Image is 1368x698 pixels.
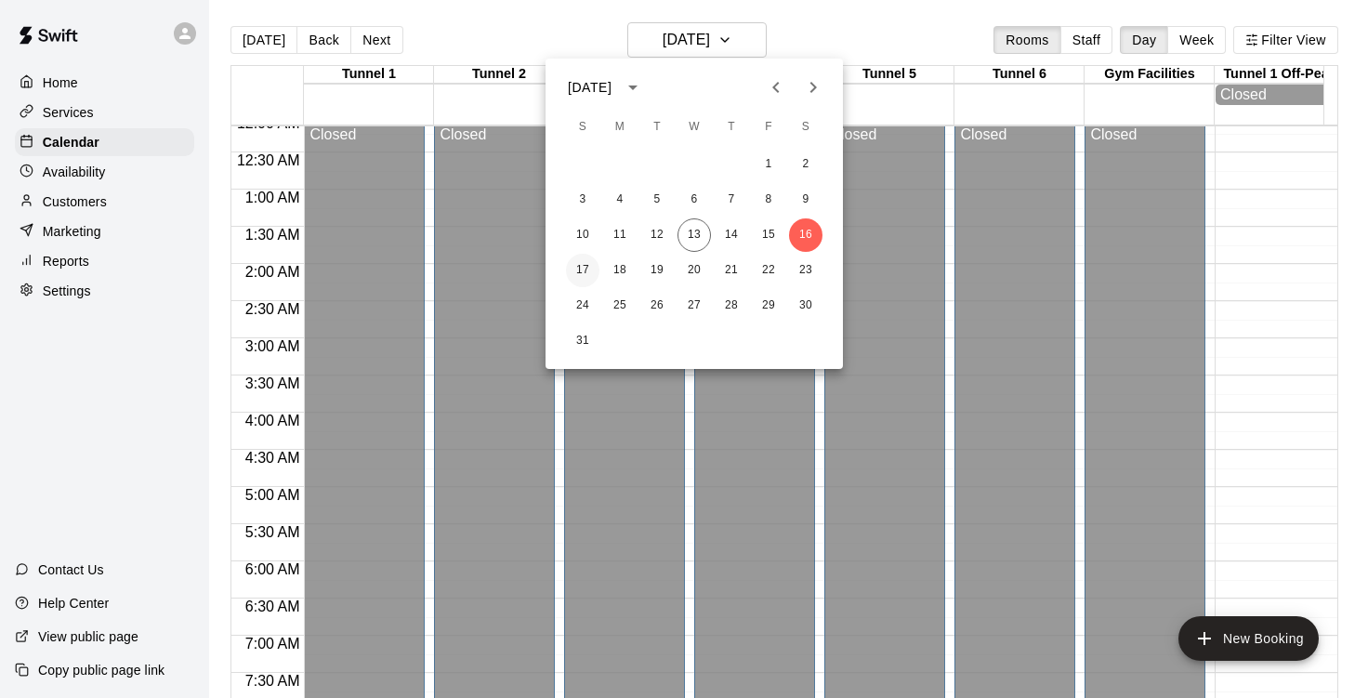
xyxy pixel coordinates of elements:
[566,183,599,217] button: 3
[715,289,748,323] button: 28
[752,183,785,217] button: 8
[757,69,795,106] button: Previous month
[603,254,637,287] button: 18
[640,109,674,146] span: Tuesday
[677,218,711,252] button: 13
[617,72,649,103] button: calendar view is open, switch to year view
[752,218,785,252] button: 15
[603,218,637,252] button: 11
[640,183,674,217] button: 5
[640,289,674,323] button: 26
[789,183,822,217] button: 9
[566,218,599,252] button: 10
[752,254,785,287] button: 22
[715,218,748,252] button: 14
[677,254,711,287] button: 20
[677,109,711,146] span: Wednesday
[566,254,599,287] button: 17
[715,109,748,146] span: Thursday
[752,148,785,181] button: 1
[603,183,637,217] button: 4
[795,69,832,106] button: Next month
[640,254,674,287] button: 19
[566,289,599,323] button: 24
[715,254,748,287] button: 21
[752,289,785,323] button: 29
[789,218,822,252] button: 16
[568,78,612,98] div: [DATE]
[566,324,599,358] button: 31
[603,109,637,146] span: Monday
[789,109,822,146] span: Saturday
[603,289,637,323] button: 25
[789,148,822,181] button: 2
[677,289,711,323] button: 27
[640,218,674,252] button: 12
[677,183,711,217] button: 6
[715,183,748,217] button: 7
[752,109,785,146] span: Friday
[789,254,822,287] button: 23
[566,109,599,146] span: Sunday
[789,289,822,323] button: 30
